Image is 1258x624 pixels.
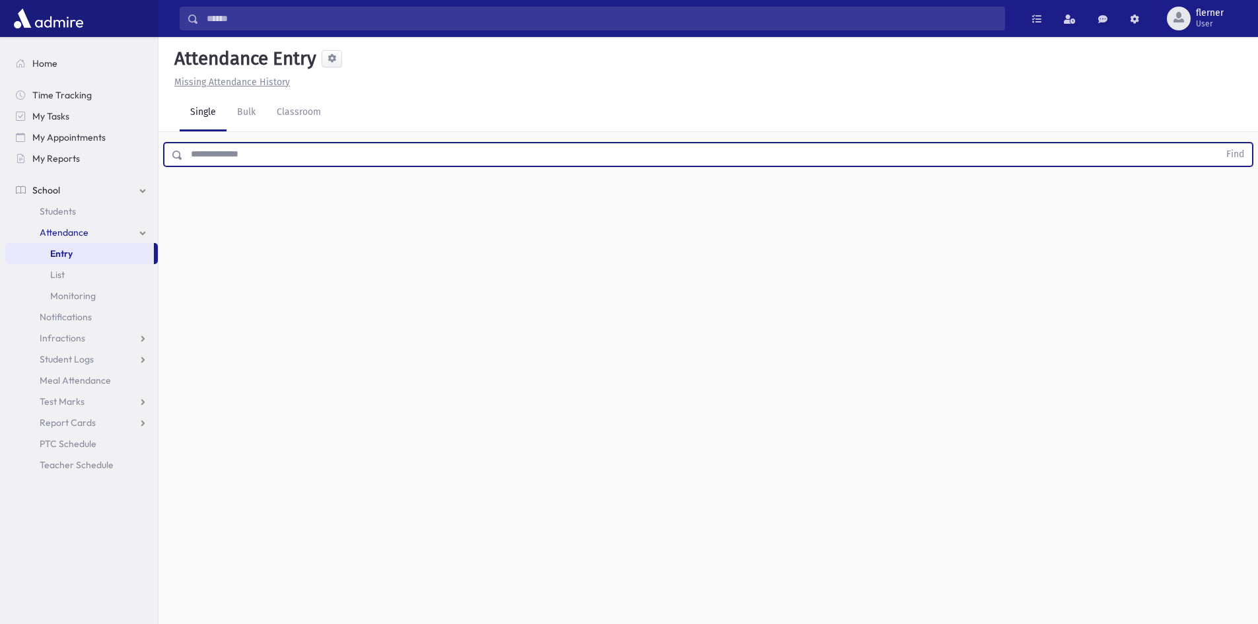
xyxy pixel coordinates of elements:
span: User [1196,18,1224,29]
span: Students [40,205,76,217]
a: Test Marks [5,391,158,412]
span: Attendance [40,226,88,238]
span: My Tasks [32,110,69,122]
span: flerner [1196,8,1224,18]
span: PTC Schedule [40,438,96,450]
a: Teacher Schedule [5,454,158,475]
a: Time Tracking [5,85,158,106]
a: Home [5,53,158,74]
span: Teacher Schedule [40,459,114,471]
span: My Reports [32,153,80,164]
span: Home [32,57,57,69]
span: Student Logs [40,353,94,365]
a: Classroom [266,94,332,131]
img: AdmirePro [11,5,87,32]
a: Student Logs [5,349,158,370]
a: Single [180,94,227,131]
a: My Appointments [5,127,158,148]
h5: Attendance Entry [169,48,316,70]
span: Report Cards [40,417,96,429]
span: Monitoring [50,290,96,302]
span: Infractions [40,332,85,344]
a: My Reports [5,148,158,169]
a: PTC Schedule [5,433,158,454]
span: Meal Attendance [40,374,111,386]
a: List [5,264,158,285]
a: Infractions [5,328,158,349]
a: School [5,180,158,201]
a: Monitoring [5,285,158,306]
a: Report Cards [5,412,158,433]
a: Attendance [5,222,158,243]
span: School [32,184,60,196]
button: Find [1218,143,1252,166]
a: Students [5,201,158,222]
span: Time Tracking [32,89,92,101]
a: Missing Attendance History [169,77,290,88]
span: Test Marks [40,396,85,407]
span: Entry [50,248,73,260]
input: Search [199,7,1004,30]
span: My Appointments [32,131,106,143]
a: Notifications [5,306,158,328]
a: Bulk [227,94,266,131]
span: Notifications [40,311,92,323]
span: List [50,269,65,281]
u: Missing Attendance History [174,77,290,88]
a: Entry [5,243,154,264]
a: My Tasks [5,106,158,127]
a: Meal Attendance [5,370,158,391]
